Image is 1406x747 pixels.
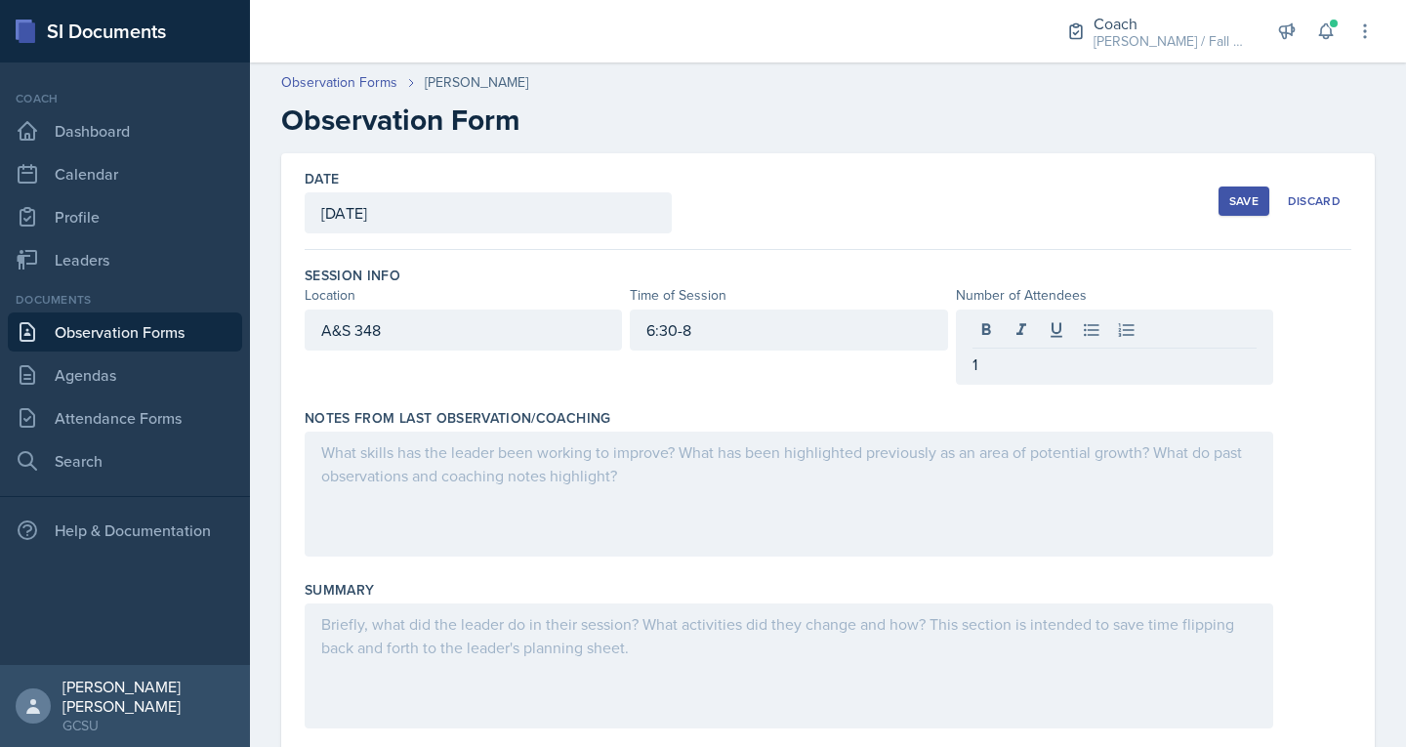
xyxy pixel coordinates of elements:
[8,312,242,352] a: Observation Forms
[1288,193,1341,209] div: Discard
[425,72,528,93] div: [PERSON_NAME]
[8,90,242,107] div: Coach
[8,398,242,437] a: Attendance Forms
[281,72,397,93] a: Observation Forms
[1277,187,1351,216] button: Discard
[305,285,622,306] div: Location
[8,111,242,150] a: Dashboard
[630,285,947,306] div: Time of Session
[305,580,374,600] label: Summary
[1094,12,1250,35] div: Coach
[321,318,605,342] p: A&S 348
[305,408,611,428] label: Notes From Last Observation/Coaching
[1229,193,1259,209] div: Save
[972,353,1257,376] p: 1
[8,240,242,279] a: Leaders
[8,291,242,309] div: Documents
[1094,31,1250,52] div: [PERSON_NAME] / Fall 2025
[281,103,1375,138] h2: Observation Form
[62,677,234,716] div: [PERSON_NAME] [PERSON_NAME]
[8,441,242,480] a: Search
[62,716,234,735] div: GCSU
[305,266,400,285] label: Session Info
[8,197,242,236] a: Profile
[8,511,242,550] div: Help & Documentation
[956,285,1273,306] div: Number of Attendees
[305,169,339,188] label: Date
[646,318,930,342] p: 6:30-8
[1219,187,1269,216] button: Save
[8,154,242,193] a: Calendar
[8,355,242,394] a: Agendas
